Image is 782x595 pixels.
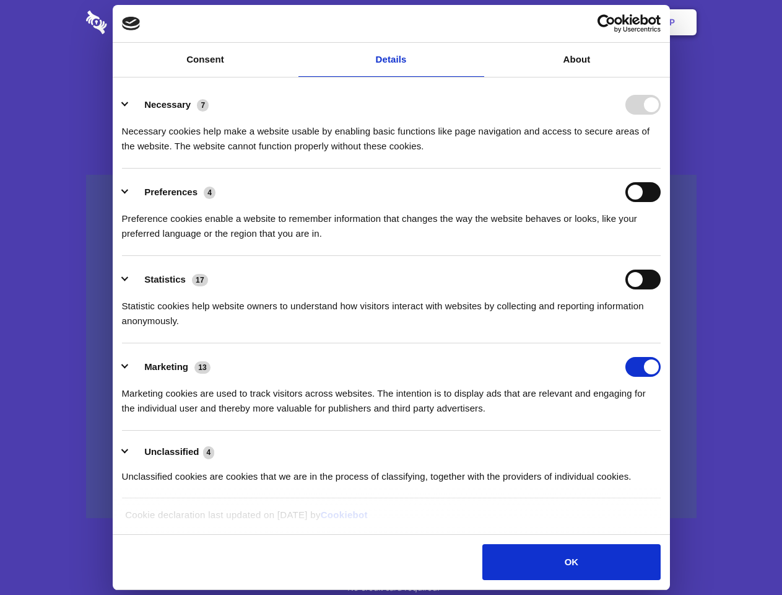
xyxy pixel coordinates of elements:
h4: Auto-redaction of sensitive data, encrypted data sharing and self-destructing private chats. Shar... [86,113,697,154]
a: Usercentrics Cookiebot - opens in a new window [552,14,661,33]
button: Unclassified (4) [122,444,222,460]
div: Preference cookies enable a website to remember information that changes the way the website beha... [122,202,661,241]
a: Pricing [363,3,417,42]
button: Preferences (4) [122,182,224,202]
button: OK [482,544,660,580]
button: Marketing (13) [122,357,219,377]
a: Login [562,3,615,42]
span: 13 [194,361,211,374]
div: Marketing cookies are used to track visitors across websites. The intention is to display ads tha... [122,377,661,416]
a: Contact [502,3,559,42]
label: Statistics [144,274,186,284]
img: logo-wordmark-white-trans-d4663122ce5f474addd5e946df7df03e33cb6a1c49d2221995e7729f52c070b2.svg [86,11,192,34]
button: Statistics (17) [122,270,216,289]
img: logo [122,17,141,30]
div: Cookie declaration last updated on [DATE] by [116,508,666,532]
a: Wistia video thumbnail [86,175,697,519]
span: 4 [204,187,215,199]
a: Details [298,43,484,77]
label: Necessary [144,99,191,110]
a: Consent [113,43,298,77]
div: Statistic cookies help website owners to understand how visitors interact with websites by collec... [122,289,661,328]
button: Necessary (7) [122,95,217,115]
label: Preferences [144,187,198,197]
a: About [484,43,670,77]
h1: Eliminate Slack Data Loss. [86,56,697,100]
label: Marketing [144,361,188,372]
span: 4 [203,446,215,459]
span: 17 [192,274,208,286]
div: Unclassified cookies are cookies that we are in the process of classifying, together with the pro... [122,460,661,484]
div: Necessary cookies help make a website usable by enabling basic functions like page navigation and... [122,115,661,154]
iframe: Drift Widget Chat Controller [720,533,767,580]
a: Cookiebot [321,509,368,520]
span: 7 [197,99,209,112]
